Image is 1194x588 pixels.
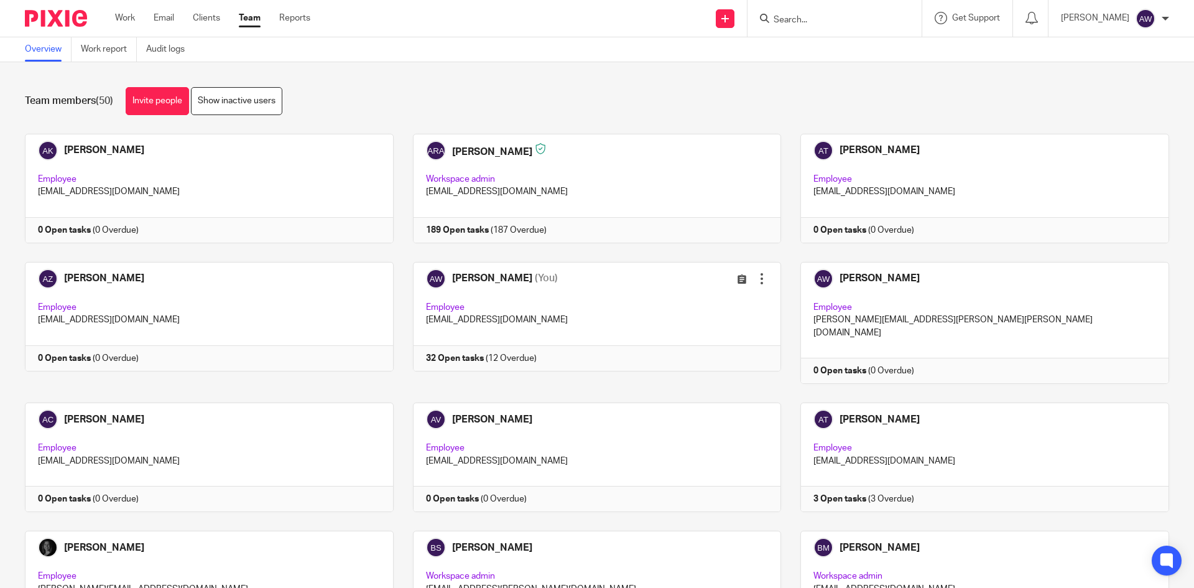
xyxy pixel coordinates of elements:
a: Overview [25,37,72,62]
span: Get Support [952,14,1000,22]
h1: Team members [25,95,113,108]
a: Work [115,12,135,24]
img: svg%3E [1136,9,1155,29]
img: Pixie [25,10,87,27]
a: Work report [81,37,137,62]
a: Team [239,12,261,24]
a: Invite people [126,87,189,115]
a: Clients [193,12,220,24]
input: Search [772,15,884,26]
a: Email [154,12,174,24]
a: Reports [279,12,310,24]
a: Audit logs [146,37,194,62]
a: Show inactive users [191,87,282,115]
span: (50) [96,96,113,106]
p: [PERSON_NAME] [1061,12,1129,24]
